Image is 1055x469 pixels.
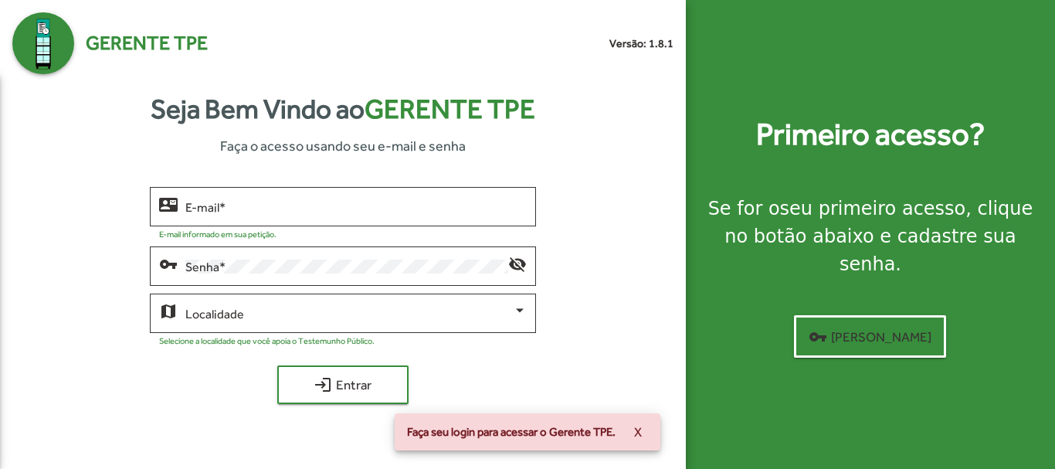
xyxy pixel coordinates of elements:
span: Faça o acesso usando seu e-mail e senha [220,135,466,156]
mat-icon: vpn_key [809,328,827,346]
span: Gerente TPE [86,29,208,58]
mat-icon: visibility_off [508,254,527,273]
span: Gerente TPE [365,93,535,124]
img: Logo Gerente [12,12,74,74]
mat-icon: login [314,376,332,394]
strong: Primeiro acesso? [756,111,985,158]
small: Versão: 1.8.1 [609,36,673,52]
span: Entrar [291,371,395,399]
span: [PERSON_NAME] [809,323,931,351]
mat-icon: vpn_key [159,254,178,273]
span: X [634,418,642,446]
button: Entrar [277,365,409,404]
strong: Seja Bem Vindo ao [151,89,535,130]
mat-hint: E-mail informado em sua petição. [159,229,276,239]
button: X [622,418,654,446]
mat-icon: map [159,301,178,320]
div: Se for o , clique no botão abaixo e cadastre sua senha. [704,195,1036,278]
mat-icon: contact_mail [159,195,178,213]
button: [PERSON_NAME] [794,315,946,358]
mat-hint: Selecione a localidade que você apoia o Testemunho Público. [159,336,375,345]
strong: seu primeiro acesso [780,198,966,219]
span: Faça seu login para acessar o Gerente TPE. [407,424,616,440]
